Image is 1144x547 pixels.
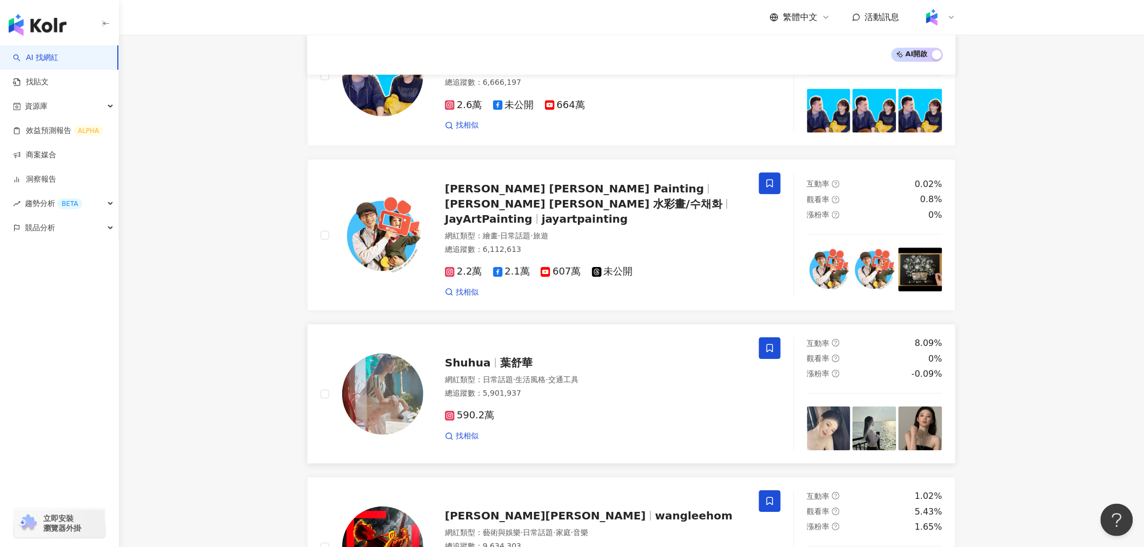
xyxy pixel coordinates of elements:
[807,89,851,132] img: post-image
[832,355,840,362] span: question-circle
[832,339,840,346] span: question-circle
[483,375,513,384] span: 日常話題
[445,120,478,131] a: 找相似
[515,375,546,384] span: 生活風格
[832,180,840,188] span: question-circle
[807,210,830,219] span: 漲粉率
[915,178,942,190] div: 0.02%
[25,94,48,118] span: 資源庫
[807,507,830,516] span: 觀看率
[43,513,81,533] span: 立即安裝 瀏覽器外掛
[57,198,82,209] div: BETA
[783,11,817,23] span: 繁體中文
[832,508,840,515] span: question-circle
[912,368,942,380] div: -0.09%
[807,369,830,378] span: 漲粉率
[445,356,491,369] span: Shuhua
[545,99,585,111] span: 664萬
[445,287,478,298] a: 找相似
[13,52,58,63] a: searchAI 找網紅
[592,266,633,277] span: 未公開
[445,431,478,442] a: 找相似
[832,523,840,530] span: question-circle
[832,370,840,377] span: question-circle
[13,125,103,136] a: 效益預測報告ALPHA
[445,231,746,242] div: 網紅類型 ：
[483,231,498,240] span: 繪畫
[456,431,478,442] span: 找相似
[1101,504,1133,536] iframe: Help Scout Beacon - Open
[548,375,578,384] span: 交通工具
[9,14,66,36] img: logo
[807,248,851,291] img: post-image
[445,375,746,385] div: 網紅類型 ：
[546,375,548,384] span: ·
[655,509,733,522] span: wangleehom
[832,196,840,203] span: question-circle
[553,528,555,537] span: ·
[445,388,746,399] div: 總追蹤數 ： 5,901,937
[13,77,49,88] a: 找貼文
[573,528,588,537] span: 音樂
[853,248,896,291] img: post-image
[915,490,942,502] div: 1.02%
[307,6,956,146] a: KOL Avatar老高與[PERSON_NAME] Mr & Mrs [PERSON_NAME]KUAIZERO網紅類型：投資·日常話題·財經·命理占卜總追蹤數：6,666,1972.6萬未公...
[807,406,851,450] img: post-image
[456,120,478,131] span: 找相似
[899,406,942,450] img: post-image
[521,528,523,537] span: ·
[915,337,942,349] div: 8.09%
[807,339,830,348] span: 互動率
[853,89,896,132] img: post-image
[13,174,56,185] a: 洞察報告
[445,182,704,195] span: [PERSON_NAME] [PERSON_NAME] Painting
[929,209,942,221] div: 0%
[807,522,830,531] span: 漲粉率
[500,356,533,369] span: 葉舒華
[25,191,82,216] span: 趨勢分析
[807,492,830,501] span: 互動率
[17,515,38,532] img: chrome extension
[307,159,956,311] a: KOL Avatar[PERSON_NAME] [PERSON_NAME] Painting[PERSON_NAME] [PERSON_NAME] 水彩畫/수채화JayArtPaintingja...
[13,150,56,161] a: 商案媒合
[915,521,942,533] div: 1.65%
[445,212,533,225] span: JayArtPainting
[571,528,573,537] span: ·
[493,99,534,111] span: 未公開
[500,231,530,240] span: 日常話題
[342,35,423,116] img: KOL Avatar
[523,528,553,537] span: 日常話題
[445,197,722,210] span: [PERSON_NAME] [PERSON_NAME] 水彩畫/수채화
[445,509,646,522] span: [PERSON_NAME][PERSON_NAME]
[456,287,478,298] span: 找相似
[445,528,746,538] div: 網紅類型 ：
[541,266,581,277] span: 607萬
[556,528,571,537] span: 家庭
[807,195,830,204] span: 觀看率
[807,354,830,363] span: 觀看率
[14,509,105,538] a: chrome extension立即安裝 瀏覽器外掛
[530,231,533,240] span: ·
[807,179,830,188] span: 互動率
[899,89,942,132] img: post-image
[853,406,896,450] img: post-image
[533,231,548,240] span: 旅遊
[929,353,942,365] div: 0%
[445,99,482,111] span: 2.6萬
[483,528,521,537] span: 藝術與娛樂
[445,410,495,421] span: 590.2萬
[865,12,900,22] span: 活動訊息
[832,211,840,218] span: question-circle
[445,244,746,255] div: 總追蹤數 ： 6,112,613
[542,212,628,225] span: jayartpainting
[307,324,956,464] a: KOL AvatarShuhua葉舒華網紅類型：日常話題·生活風格·交通工具總追蹤數：5,901,937590.2萬找相似互動率question-circle8.09%觀看率question-c...
[922,7,942,28] img: Kolr%20app%20icon%20%281%29.png
[915,506,942,518] div: 5.43%
[25,216,55,240] span: 競品分析
[513,375,515,384] span: ·
[445,77,746,88] div: 總追蹤數 ： 6,666,197
[899,248,942,291] img: post-image
[342,353,423,435] img: KOL Avatar
[342,195,423,276] img: KOL Avatar
[920,194,942,205] div: 0.8%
